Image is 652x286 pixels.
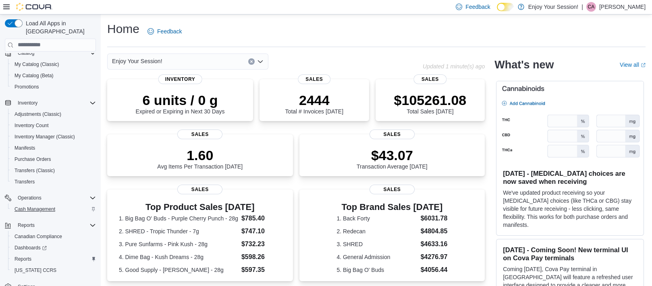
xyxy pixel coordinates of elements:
span: Adjustments (Classic) [15,111,61,117]
span: Transfers (Classic) [11,166,96,175]
dd: $747.10 [241,226,281,236]
div: Expired or Expiring in Next 30 Days [136,92,225,115]
dd: $4633.16 [421,239,448,249]
div: Total # Invoices [DATE] [285,92,343,115]
a: Inventory Manager (Classic) [11,132,78,142]
span: Enjoy Your Session! [112,56,162,66]
span: Canadian Compliance [15,233,62,240]
dd: $4276.97 [421,252,448,262]
dd: $732.23 [241,239,281,249]
span: Sales [298,74,330,84]
span: Inventory Count [11,121,96,130]
dt: 3. Pure Sunfarms - Pink Kush - 28g [119,240,238,248]
dd: $4056.44 [421,265,448,275]
span: Catalog [18,50,34,56]
span: Sales [177,185,222,194]
dd: $598.26 [241,252,281,262]
button: Reports [8,253,99,265]
dd: $785.40 [241,214,281,223]
span: Feedback [157,27,182,35]
a: Purchase Orders [11,154,54,164]
span: Catalog [15,48,96,58]
span: My Catalog (Classic) [11,60,96,69]
p: | [581,2,583,12]
p: $105261.08 [394,92,467,108]
span: Adjustments (Classic) [11,109,96,119]
button: Inventory Count [8,120,99,131]
button: Purchase Orders [8,154,99,165]
button: My Catalog (Beta) [8,70,99,81]
dt: 2. Redecan [336,227,417,235]
button: Manifests [8,142,99,154]
dt: 2. SHRED - Tropic Thunder - 7g [119,227,238,235]
button: Clear input [248,58,255,65]
span: Inventory [15,98,96,108]
p: [PERSON_NAME] [599,2,646,12]
a: Transfers [11,177,38,187]
span: Inventory Manager (Classic) [15,134,75,140]
div: Total Sales [DATE] [394,92,467,115]
span: Purchase Orders [15,156,51,163]
span: Operations [15,193,96,203]
a: My Catalog (Classic) [11,60,62,69]
a: Inventory Count [11,121,52,130]
h3: Top Product Sales [DATE] [119,202,281,212]
span: Washington CCRS [11,265,96,275]
span: Purchase Orders [11,154,96,164]
span: Dashboards [15,245,47,251]
a: Feedback [144,23,185,39]
button: Operations [2,192,99,204]
dd: $4804.85 [421,226,448,236]
h1: Home [107,21,139,37]
p: Updated 1 minute(s) ago [423,63,485,70]
dt: 5. Good Supply - [PERSON_NAME] - 28g [119,266,238,274]
span: Manifests [15,145,35,151]
img: Cova [16,3,52,11]
h3: Top Brand Sales [DATE] [336,202,447,212]
span: Sales [370,185,415,194]
p: 6 units / 0 g [136,92,225,108]
div: Avg Items Per Transaction [DATE] [157,147,243,170]
span: Reports [15,256,31,262]
span: Load All Apps in [GEOGRAPHIC_DATA] [23,19,96,35]
dt: 3. SHRED [336,240,417,248]
a: View allExternal link [620,62,646,68]
dd: $597.35 [241,265,281,275]
button: Reports [15,220,38,230]
button: Promotions [8,81,99,93]
p: 1.60 [157,147,243,163]
div: Transaction Average [DATE] [357,147,428,170]
span: My Catalog (Beta) [15,72,54,79]
button: Reports [2,220,99,231]
button: My Catalog (Classic) [8,59,99,70]
span: Inventory Count [15,122,49,129]
a: Dashboards [8,242,99,253]
span: Sales [177,130,222,139]
div: Chantel Albert [586,2,596,12]
span: Promotions [11,82,96,92]
dt: 1. Back Forty [336,214,417,222]
button: Open list of options [257,58,264,65]
span: Sales [370,130,415,139]
span: Cash Management [15,206,55,212]
span: Inventory [158,74,202,84]
button: Inventory [15,98,41,108]
button: Catalog [15,48,37,58]
span: Reports [15,220,96,230]
span: Sales [414,74,446,84]
a: Adjustments (Classic) [11,109,64,119]
span: Operations [18,195,42,201]
p: $43.07 [357,147,428,163]
p: We've updated product receiving so your [MEDICAL_DATA] choices (like THCa or CBG) stay visible fo... [503,189,637,229]
input: Dark Mode [497,3,514,11]
span: Inventory Manager (Classic) [11,132,96,142]
a: Dashboards [11,243,50,253]
a: Manifests [11,143,38,153]
button: Catalog [2,47,99,59]
span: Feedback [465,3,490,11]
a: Transfers (Classic) [11,166,58,175]
h3: [DATE] - Coming Soon! New terminal UI on Cova Pay terminals [503,246,637,262]
dt: 1. Big Bag O' Buds - Purple Cherry Punch - 28g [119,214,238,222]
span: Promotions [15,84,39,90]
